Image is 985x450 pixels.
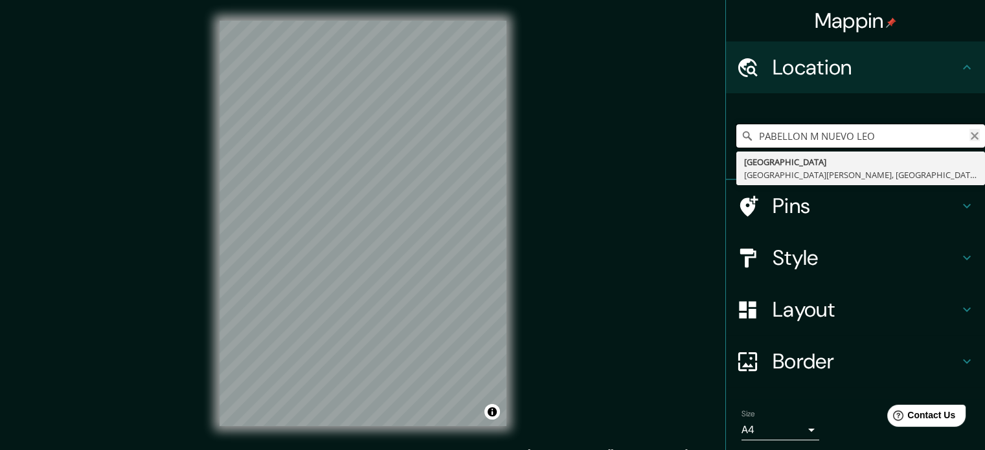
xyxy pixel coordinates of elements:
[773,54,959,80] h4: Location
[744,168,977,181] div: [GEOGRAPHIC_DATA][PERSON_NAME], [GEOGRAPHIC_DATA], [GEOGRAPHIC_DATA]
[773,297,959,322] h4: Layout
[726,180,985,232] div: Pins
[726,335,985,387] div: Border
[870,399,971,436] iframe: Help widget launcher
[773,193,959,219] h4: Pins
[886,17,896,28] img: pin-icon.png
[726,41,985,93] div: Location
[969,129,980,141] button: Clear
[736,124,985,148] input: Pick your city or area
[220,21,506,426] canvas: Map
[726,284,985,335] div: Layout
[726,232,985,284] div: Style
[815,8,897,34] h4: Mappin
[484,404,500,420] button: Toggle attribution
[773,245,959,271] h4: Style
[742,409,755,420] label: Size
[742,420,819,440] div: A4
[744,155,977,168] div: [GEOGRAPHIC_DATA]
[773,348,959,374] h4: Border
